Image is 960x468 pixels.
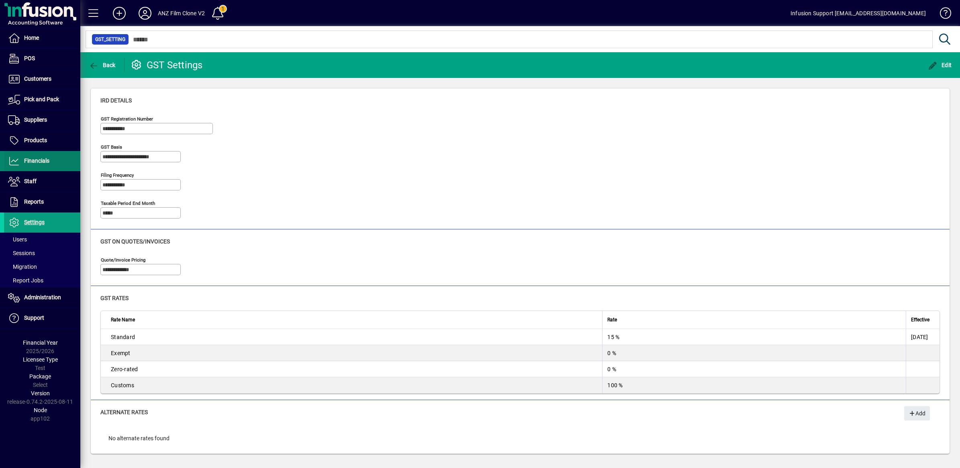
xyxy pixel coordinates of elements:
[4,69,80,89] a: Customers
[4,131,80,151] a: Products
[4,233,80,246] a: Users
[31,390,50,396] span: Version
[4,288,80,308] a: Administration
[8,236,27,243] span: Users
[132,6,158,20] button: Profile
[24,219,45,225] span: Settings
[111,315,135,324] span: Rate Name
[8,250,35,256] span: Sessions
[24,198,44,205] span: Reports
[24,294,61,300] span: Administration
[131,59,203,72] div: GST Settings
[101,144,122,150] mat-label: GST Basis
[95,35,125,43] span: GST_SETTING
[4,110,80,130] a: Suppliers
[908,407,925,420] span: Add
[24,116,47,123] span: Suppliers
[24,96,59,102] span: Pick and Pack
[8,277,43,284] span: Report Jobs
[4,246,80,260] a: Sessions
[24,315,44,321] span: Support
[34,407,47,413] span: Node
[101,172,134,178] mat-label: Filing frequency
[101,257,145,263] mat-label: Quote/Invoice pricing
[23,356,58,363] span: Licensee Type
[24,178,37,184] span: Staff
[111,349,597,357] div: Exempt
[911,315,929,324] span: Effective
[4,308,80,328] a: Support
[24,157,49,164] span: Financials
[911,334,928,340] span: [DATE]
[87,58,118,72] button: Back
[29,373,51,380] span: Package
[4,49,80,69] a: POS
[111,333,597,341] div: Standard
[23,339,58,346] span: Financial Year
[4,192,80,212] a: Reports
[8,264,37,270] span: Migration
[80,58,125,72] app-page-header-button: Back
[4,90,80,110] a: Pick and Pack
[111,365,597,373] div: Zero-rated
[100,295,129,301] span: GST rates
[89,62,116,68] span: Back
[607,381,901,389] div: 100 %
[100,426,940,451] div: No alternate rates found
[24,55,35,61] span: POS
[101,116,153,122] mat-label: GST Registration Number
[100,238,170,245] span: GST on quotes/invoices
[934,2,950,28] a: Knowledge Base
[100,97,132,104] span: IRD details
[607,333,901,341] div: 15 %
[926,58,954,72] button: Edit
[101,200,155,206] mat-label: Taxable period end month
[24,137,47,143] span: Products
[607,315,617,324] span: Rate
[904,406,930,421] button: Add
[111,381,597,389] div: Customs
[4,274,80,287] a: Report Jobs
[4,172,80,192] a: Staff
[790,7,926,20] div: Infusion Support [EMAIL_ADDRESS][DOMAIN_NAME]
[4,260,80,274] a: Migration
[607,365,901,373] div: 0 %
[4,151,80,171] a: Financials
[24,76,51,82] span: Customers
[4,28,80,48] a: Home
[928,62,952,68] span: Edit
[106,6,132,20] button: Add
[24,35,39,41] span: Home
[607,349,901,357] div: 0 %
[158,7,205,20] div: ANZ Film Clone V2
